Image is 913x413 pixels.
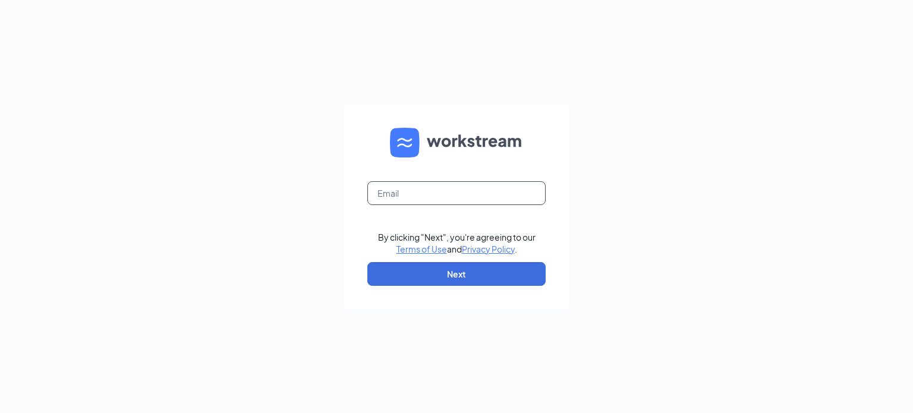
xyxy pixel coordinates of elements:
[367,181,546,205] input: Email
[367,262,546,286] button: Next
[390,128,523,157] img: WS logo and Workstream text
[396,244,447,254] a: Terms of Use
[378,231,536,255] div: By clicking "Next", you're agreeing to our and .
[462,244,515,254] a: Privacy Policy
